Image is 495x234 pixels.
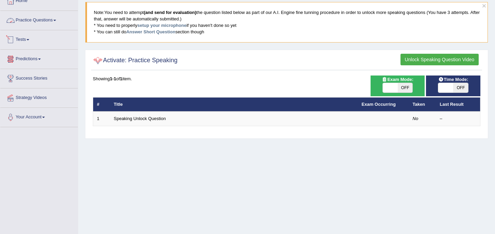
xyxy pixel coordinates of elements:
span: OFF [398,83,413,93]
a: Success Stories [0,69,78,86]
a: Predictions [0,50,78,67]
a: setup your microphone [137,23,186,28]
a: Your Account [0,108,78,125]
h2: Activate: Practice Speaking [93,55,177,66]
div: Show exams occurring in exams [371,76,425,96]
em: No [413,116,419,121]
a: Practice Questions [0,11,78,28]
a: Tests [0,30,78,47]
a: Strategy Videos [0,88,78,105]
span: OFF [453,83,468,93]
b: 1-1 [110,76,116,81]
span: Exam Mode: [379,76,416,83]
span: Time Mode: [436,76,471,83]
a: Answer Short Question [126,29,175,34]
span: Note: [94,10,104,15]
blockquote: You need to attempt the question listed below as part of our A.I. Engine fine tunning procedure i... [85,2,488,42]
th: Last Result [436,97,480,112]
a: Speaking Unlock Question [114,116,166,121]
div: Showing of item. [93,76,480,82]
th: # [93,97,110,112]
b: (and send for evaluation) [144,10,197,15]
div: – [440,116,477,122]
a: Exam Occurring [362,102,396,107]
th: Title [110,97,358,112]
th: Taken [409,97,436,112]
button: × [482,2,486,9]
b: 1 [120,76,122,81]
td: 1 [93,112,110,126]
button: Unlock Speaking Question Video [400,54,479,65]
